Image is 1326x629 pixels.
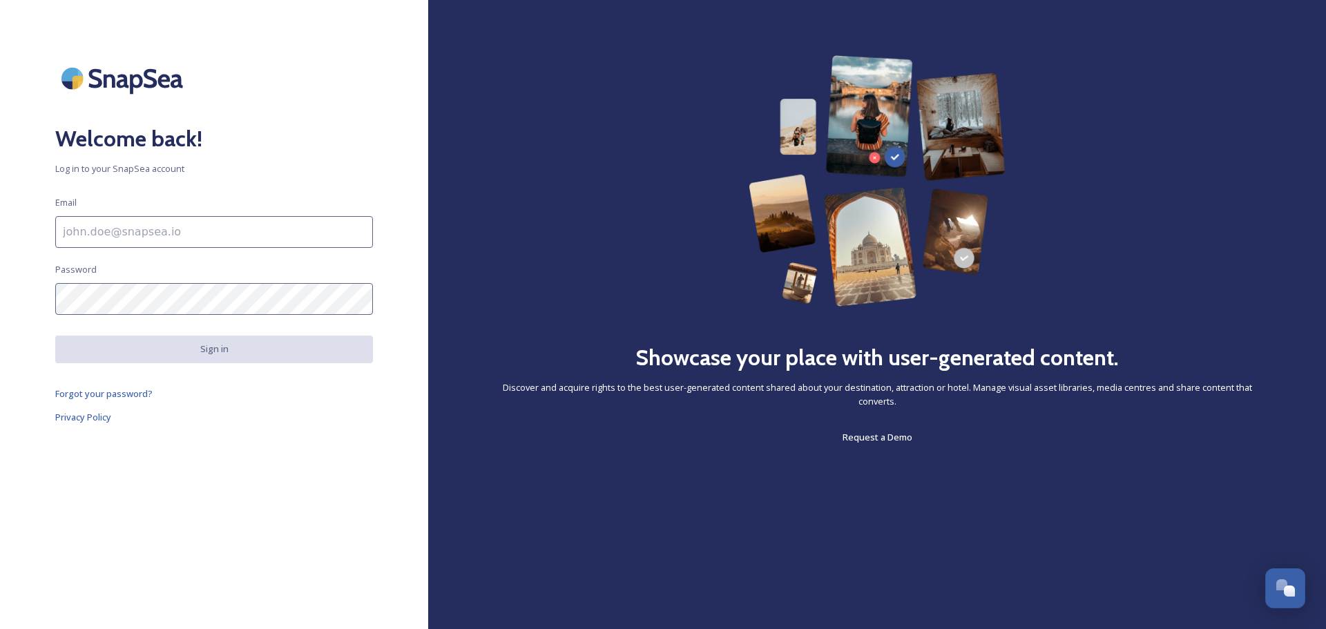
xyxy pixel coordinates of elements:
[483,381,1271,407] span: Discover and acquire rights to the best user-generated content shared about your destination, att...
[55,55,193,101] img: SnapSea Logo
[1265,568,1305,608] button: Open Chat
[749,55,1006,307] img: 63b42ca75bacad526042e722_Group%20154-p-800.png
[55,387,153,400] span: Forgot your password?
[843,429,912,445] a: Request a Demo
[55,216,373,248] input: john.doe@snapsea.io
[55,336,373,362] button: Sign in
[55,196,77,209] span: Email
[55,409,373,425] a: Privacy Policy
[843,431,912,443] span: Request a Demo
[635,341,1119,374] h2: Showcase your place with user-generated content.
[55,411,111,423] span: Privacy Policy
[55,263,97,276] span: Password
[55,122,373,155] h2: Welcome back!
[55,385,373,402] a: Forgot your password?
[55,162,373,175] span: Log in to your SnapSea account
